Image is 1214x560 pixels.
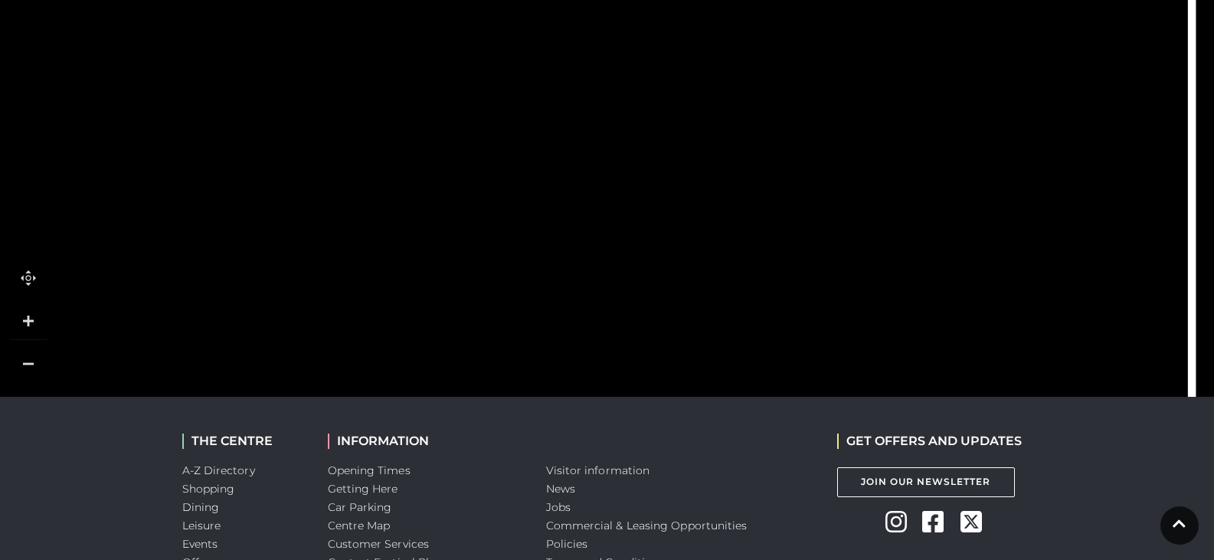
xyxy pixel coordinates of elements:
[182,482,235,496] a: Shopping
[182,537,218,551] a: Events
[546,482,575,496] a: News
[328,463,411,477] a: Opening Times
[328,519,391,532] a: Centre Map
[546,537,588,551] a: Policies
[182,519,221,532] a: Leisure
[328,537,430,551] a: Customer Services
[328,500,392,514] a: Car Parking
[546,463,650,477] a: Visitor information
[546,519,748,532] a: Commercial & Leasing Opportunities
[546,500,571,514] a: Jobs
[837,467,1015,497] a: Join Our Newsletter
[328,434,523,448] h2: INFORMATION
[182,500,220,514] a: Dining
[328,482,398,496] a: Getting Here
[837,434,1022,448] h2: GET OFFERS AND UPDATES
[182,463,255,477] a: A-Z Directory
[182,434,305,448] h2: THE CENTRE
